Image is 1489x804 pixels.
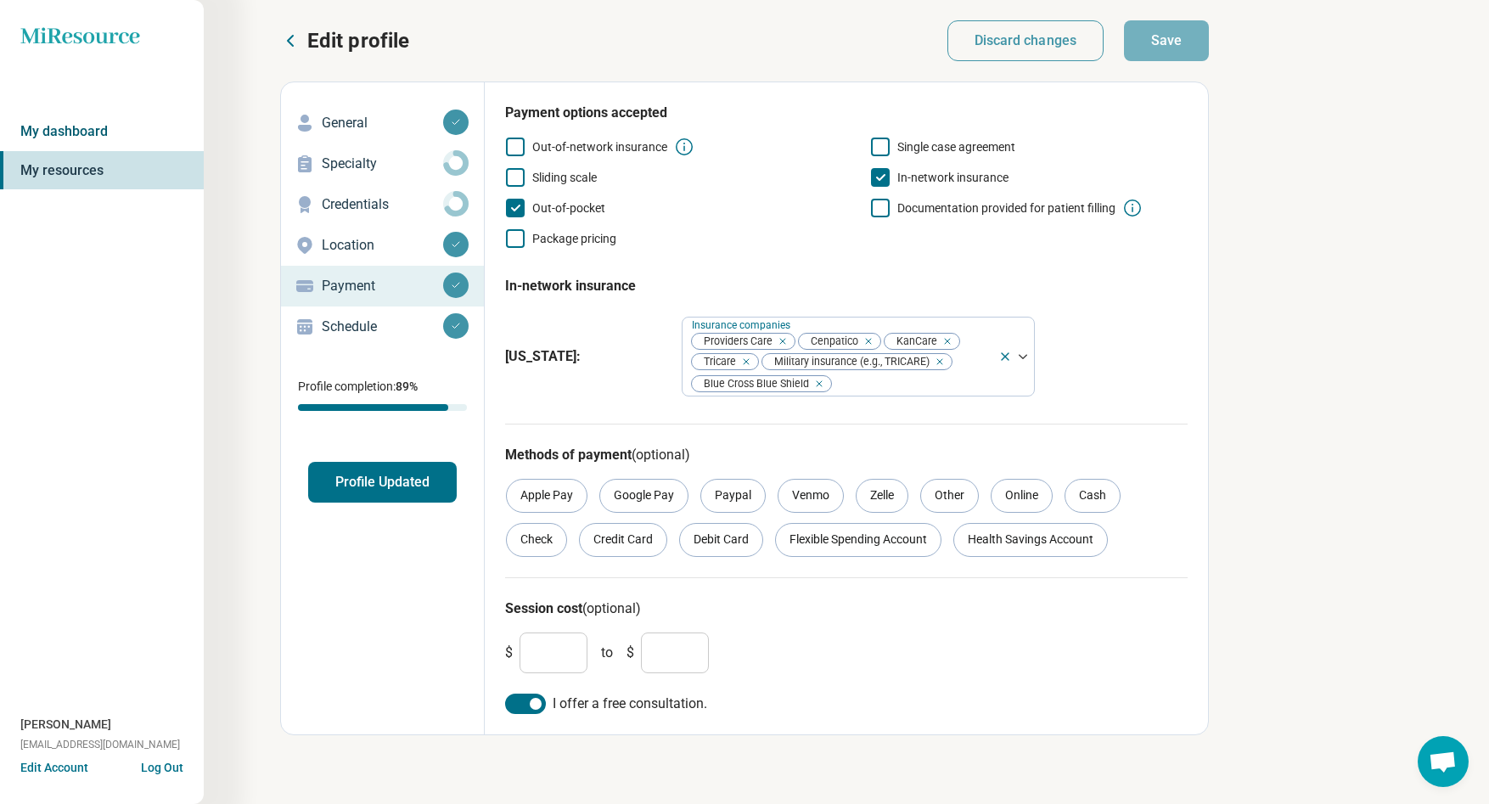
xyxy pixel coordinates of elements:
span: $ [505,643,513,663]
div: Google Pay [599,479,688,513]
span: Package pricing [532,232,616,245]
div: Paypal [700,479,766,513]
h3: Methods of payment [505,445,1188,465]
span: Military insurance (e.g., TRICARE) [762,354,935,370]
h3: Payment options accepted [505,103,1188,123]
span: Out-of-pocket [532,201,605,215]
div: Zelle [856,479,908,513]
span: [PERSON_NAME] [20,716,111,734]
a: Open chat [1418,736,1469,787]
span: [EMAIL_ADDRESS][DOMAIN_NAME] [20,737,180,752]
h3: Session cost [505,599,1188,619]
span: (optional) [582,600,641,616]
button: Save [1124,20,1209,61]
legend: In-network insurance [505,262,636,310]
span: Cenpatico [799,334,863,350]
div: Apple Pay [506,479,587,513]
div: Health Savings Account [953,523,1108,557]
div: Flexible Spending Account [775,523,941,557]
p: Schedule [322,317,443,337]
p: Edit profile [307,27,409,54]
span: KanCare [885,334,942,350]
button: Edit Account [20,759,88,777]
p: General [322,113,443,133]
span: $ [627,643,634,663]
a: General [281,103,484,143]
span: Sliding scale [532,171,597,184]
span: Out-of-network insurance [532,140,667,154]
label: I offer a free consultation. [505,694,1188,714]
a: Schedule [281,306,484,347]
a: Credentials [281,184,484,225]
a: Payment [281,266,484,306]
button: Profile Updated [308,462,457,503]
span: Tricare [692,354,741,370]
div: Venmo [778,479,844,513]
a: Location [281,225,484,266]
div: Debit Card [679,523,763,557]
div: Credit Card [579,523,667,557]
span: In-network insurance [897,171,1009,184]
p: Payment [322,276,443,296]
button: Discard changes [947,20,1104,61]
div: Online [991,479,1053,513]
span: Single case agreement [897,140,1015,154]
div: Cash [1065,479,1121,513]
span: Providers Care [692,334,778,350]
div: Other [920,479,979,513]
button: Edit profile [280,27,409,54]
span: Blue Cross Blue Shield [692,376,814,392]
div: Profile completion [298,404,467,411]
span: Documentation provided for patient filling [897,201,1115,215]
span: to [601,643,613,663]
div: Profile completion: [281,368,484,421]
div: Check [506,523,567,557]
span: 89 % [396,380,418,393]
span: [US_STATE] : [505,346,668,367]
a: Specialty [281,143,484,184]
p: Credentials [322,194,443,215]
button: Log Out [141,759,183,773]
span: (optional) [632,447,690,463]
p: Specialty [322,154,443,174]
p: Location [322,235,443,256]
label: Insurance companies [692,319,794,331]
